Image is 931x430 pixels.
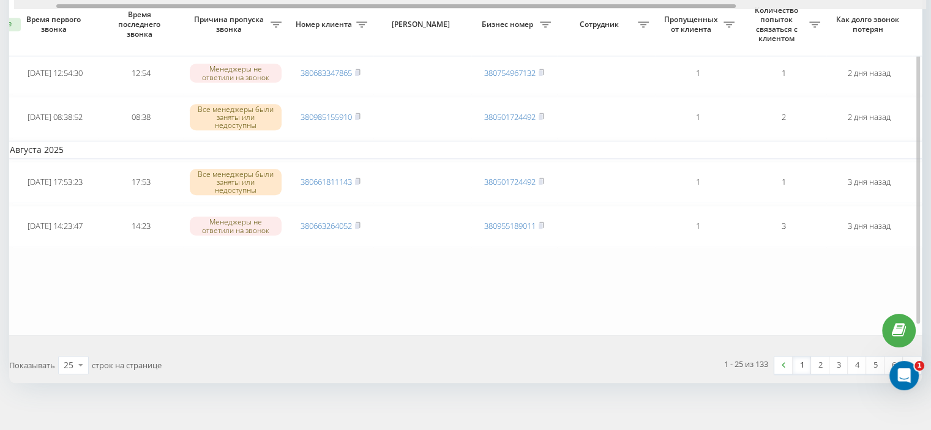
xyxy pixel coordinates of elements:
[826,206,912,247] td: 3 дня назад
[190,217,282,235] div: Менеджеры не ответили на звонок
[884,357,903,374] a: 6
[294,20,356,29] span: Номер клиента
[477,20,540,29] span: Бизнес номер
[190,64,282,82] div: Менеджеры не ответили на звонок
[98,53,184,94] td: 12:54
[747,6,809,43] span: Количество попыток связаться с клиентом
[724,358,768,370] div: 1 - 25 из 133
[741,97,826,138] td: 2
[866,357,884,374] a: 5
[12,161,98,203] td: [DATE] 17:53:23
[655,206,741,247] td: 1
[12,97,98,138] td: [DATE] 08:38:52
[826,97,912,138] td: 2 дня назад
[301,220,352,231] a: 380663264052
[190,169,282,196] div: Все менеджеры были заняты или недоступны
[484,220,536,231] a: 380955189011
[484,67,536,78] a: 380754967132
[98,97,184,138] td: 08:38
[829,357,848,374] a: 3
[826,53,912,94] td: 2 дня назад
[301,176,352,187] a: 380661811143
[9,360,55,371] span: Показывать
[848,357,866,374] a: 4
[22,15,88,34] span: Время первого звонка
[563,20,638,29] span: Сотрудник
[836,15,902,34] span: Как долго звонок потерян
[655,161,741,203] td: 1
[741,53,826,94] td: 1
[12,206,98,247] td: [DATE] 14:23:47
[98,161,184,203] td: 17:53
[741,161,826,203] td: 1
[98,206,184,247] td: 14:23
[12,53,98,94] td: [DATE] 12:54:30
[811,357,829,374] a: 2
[655,53,741,94] td: 1
[826,161,912,203] td: 3 дня назад
[64,359,73,371] div: 25
[384,20,461,29] span: [PERSON_NAME]
[484,111,536,122] a: 380501724492
[108,10,174,39] span: Время последнего звонка
[741,206,826,247] td: 3
[301,67,352,78] a: 380683347865
[92,360,162,371] span: строк на странице
[190,104,282,131] div: Все менеджеры были заняты или недоступны
[484,176,536,187] a: 380501724492
[914,361,924,371] span: 1
[889,361,919,390] iframe: Intercom live chat
[793,357,811,374] a: 1
[655,97,741,138] td: 1
[190,15,271,34] span: Причина пропуска звонка
[661,15,723,34] span: Пропущенных от клиента
[301,111,352,122] a: 380985155910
